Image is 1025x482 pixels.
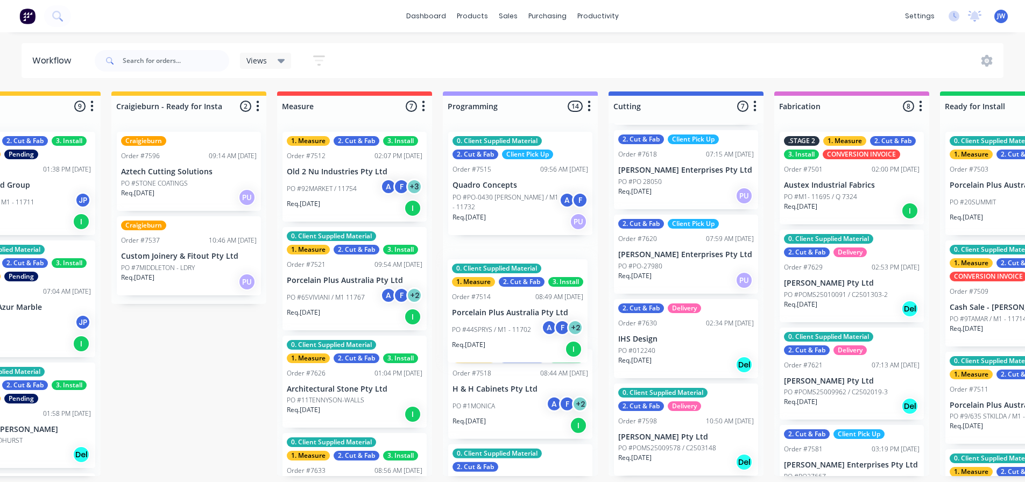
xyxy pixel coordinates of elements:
[116,101,222,112] input: Enter column name…
[779,101,885,112] input: Enter column name…
[737,101,748,112] span: 7
[123,50,229,72] input: Search for orders...
[903,101,914,112] span: 8
[997,11,1005,21] span: JW
[613,101,719,112] input: Enter column name…
[406,101,417,112] span: 7
[32,54,76,67] div: Workflow
[401,8,451,24] a: dashboard
[246,55,267,66] span: Views
[451,8,493,24] div: products
[19,8,36,24] img: Factory
[572,8,624,24] div: productivity
[493,8,523,24] div: sales
[900,8,940,24] div: settings
[568,101,583,112] span: 14
[240,101,251,112] span: 2
[282,101,388,112] input: Enter column name…
[74,101,86,112] span: 9
[448,101,554,112] input: Enter column name…
[523,8,572,24] div: purchasing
